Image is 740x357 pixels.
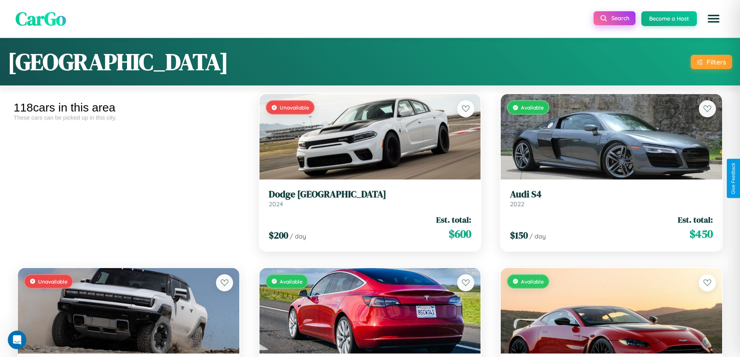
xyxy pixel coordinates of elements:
iframe: Intercom live chat [8,331,26,349]
span: 2024 [269,200,283,208]
a: Audi S42022 [510,189,713,208]
span: / day [290,232,306,240]
div: These cars can be picked up in this city. [14,114,244,121]
span: Est. total: [436,214,471,225]
h3: Dodge [GEOGRAPHIC_DATA] [269,189,472,200]
span: $ 150 [510,229,528,242]
span: Unavailable [38,278,68,285]
span: Est. total: [678,214,713,225]
button: Search [594,11,636,25]
button: Become a Host [641,11,697,26]
div: Filters [707,58,726,66]
div: 118 cars in this area [14,101,244,114]
button: Open menu [703,8,724,30]
span: Available [521,278,544,285]
div: Give Feedback [731,163,736,194]
span: $ 600 [449,226,471,242]
span: / day [529,232,546,240]
span: Available [521,104,544,111]
a: Dodge [GEOGRAPHIC_DATA]2024 [269,189,472,208]
span: Unavailable [280,104,309,111]
button: Filters [691,55,732,69]
span: Available [280,278,303,285]
span: Search [611,15,629,22]
span: CarGo [16,6,66,31]
h1: [GEOGRAPHIC_DATA] [8,46,228,78]
span: $ 200 [269,229,288,242]
h3: Audi S4 [510,189,713,200]
span: $ 450 [690,226,713,242]
span: 2022 [510,200,524,208]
